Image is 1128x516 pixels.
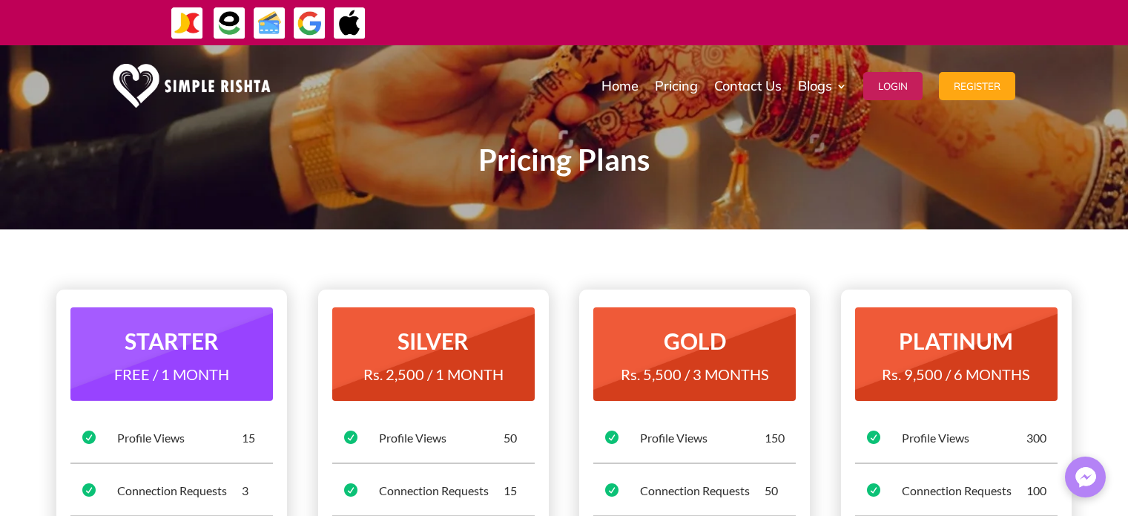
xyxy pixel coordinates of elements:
[125,327,219,354] strong: STARTER
[344,431,357,444] span: 
[117,483,242,499] div: Connection Requests
[798,49,847,123] a: Blogs
[213,7,246,40] img: EasyPaisa-icon
[344,483,357,497] span: 
[939,72,1015,100] button: Register
[379,483,504,499] div: Connection Requests
[714,49,782,123] a: Contact Us
[640,483,765,499] div: Connection Requests
[253,7,286,40] img: Credit Cards
[82,431,96,444] span: 
[899,327,1013,354] strong: PLATINUM
[171,7,204,40] img: JazzCash-icon
[640,430,765,446] div: Profile Views
[902,430,1026,446] div: Profile Views
[882,365,1030,383] span: Rs. 9,500 / 6 MONTHS
[117,430,242,446] div: Profile Views
[333,7,366,40] img: ApplePay-icon
[363,365,504,383] span: Rs. 2,500 / 1 MONTH
[601,49,639,123] a: Home
[664,327,726,354] strong: GOLD
[164,151,965,169] p: Pricing Plans
[621,365,769,383] span: Rs. 5,500 / 3 MONTHS
[1071,463,1101,492] img: Messenger
[863,49,923,123] a: Login
[82,483,96,497] span: 
[398,327,469,354] strong: SILVER
[605,483,619,497] span: 
[939,49,1015,123] a: Register
[605,431,619,444] span: 
[867,431,880,444] span: 
[867,483,880,497] span: 
[902,483,1026,499] div: Connection Requests
[114,365,229,383] span: FREE / 1 MONTH
[379,430,504,446] div: Profile Views
[293,7,326,40] img: GooglePay-icon
[655,49,698,123] a: Pricing
[863,72,923,100] button: Login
